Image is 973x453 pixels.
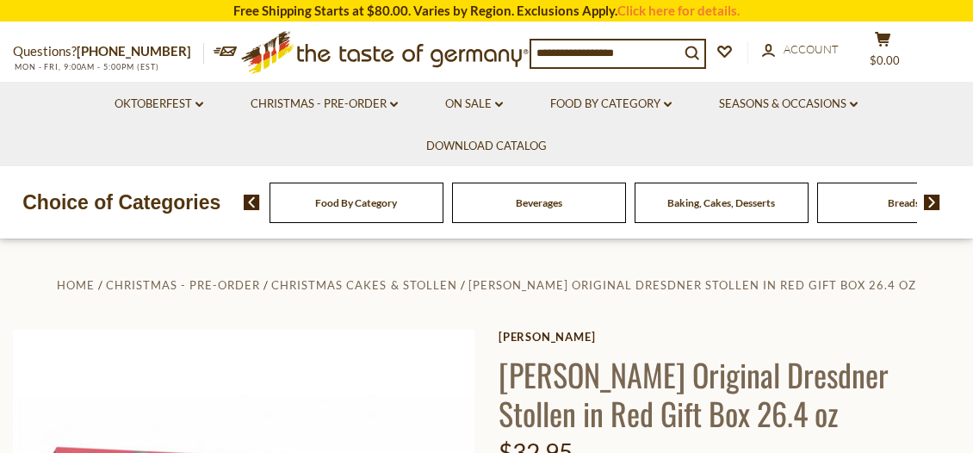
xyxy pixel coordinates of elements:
[251,95,398,114] a: Christmas - PRE-ORDER
[516,196,562,209] a: Beverages
[499,330,960,344] a: [PERSON_NAME]
[106,278,260,292] a: Christmas - PRE-ORDER
[315,196,397,209] a: Food By Category
[13,40,204,63] p: Questions?
[784,42,839,56] span: Account
[617,3,740,18] a: Click here for details.
[667,196,775,209] a: Baking, Cakes, Desserts
[115,95,203,114] a: Oktoberfest
[719,95,858,114] a: Seasons & Occasions
[888,196,920,209] a: Breads
[468,278,916,292] a: [PERSON_NAME] Original Dresdner Stollen in Red Gift Box 26.4 oz
[499,355,960,432] h1: [PERSON_NAME] Original Dresdner Stollen in Red Gift Box 26.4 oz
[244,195,260,210] img: previous arrow
[445,95,503,114] a: On Sale
[857,31,908,74] button: $0.00
[271,278,456,292] a: Christmas Cakes & Stollen
[77,43,191,59] a: [PHONE_NUMBER]
[762,40,839,59] a: Account
[550,95,672,114] a: Food By Category
[57,278,95,292] a: Home
[924,195,940,210] img: next arrow
[13,62,159,71] span: MON - FRI, 9:00AM - 5:00PM (EST)
[426,137,547,156] a: Download Catalog
[870,53,900,67] span: $0.00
